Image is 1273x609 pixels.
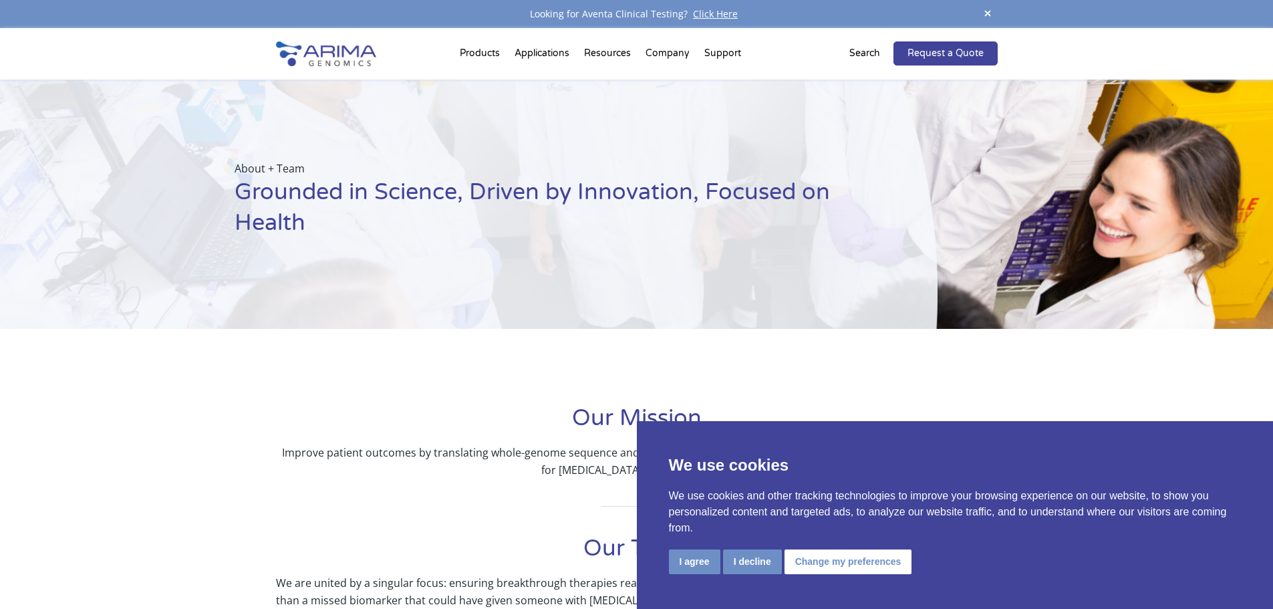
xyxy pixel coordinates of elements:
[276,444,998,479] p: Improve patient outcomes by translating whole-genome sequence and structure information into the ...
[849,45,880,62] p: Search
[669,453,1242,477] p: We use cookies
[276,41,376,66] img: Arima-Genomics-logo
[276,533,998,574] h1: Our Team
[235,160,871,177] p: About + Team
[688,7,743,20] a: Click Here
[785,550,912,574] button: Change my preferences
[669,550,720,574] button: I agree
[893,41,998,66] a: Request a Quote
[235,177,871,249] h1: Grounded in Science, Driven by Innovation, Focused on Health
[276,403,998,444] h1: Our Mission
[276,5,998,23] div: Looking for Aventa Clinical Testing?
[669,488,1242,536] p: We use cookies and other tracking technologies to improve your browsing experience on our website...
[723,550,782,574] button: I decline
